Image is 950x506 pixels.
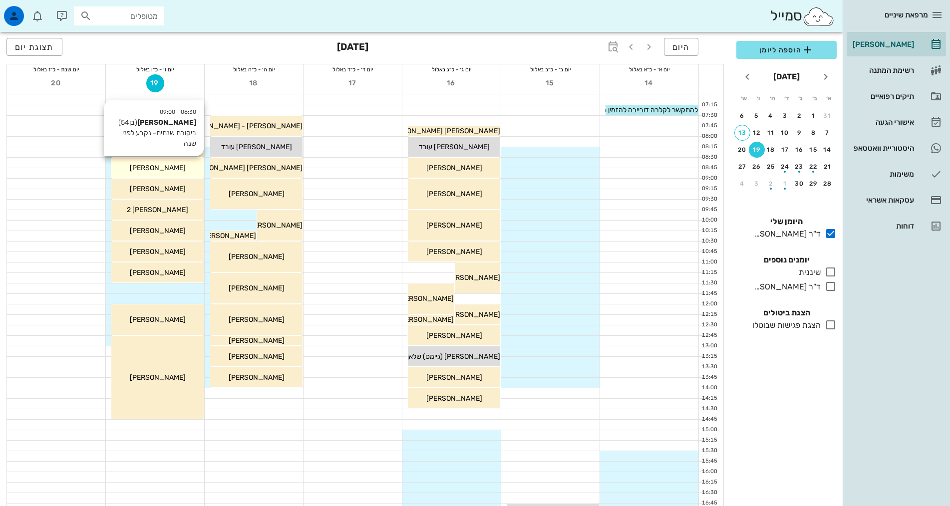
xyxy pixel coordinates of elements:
[791,129,807,136] div: 9
[847,84,946,108] a: תיקים רפואיים
[763,142,779,158] button: 18
[847,136,946,160] a: היסטוריית וואטסאפ
[738,68,756,86] button: חודש הבא
[791,142,807,158] button: 16
[443,74,461,92] button: 16
[398,294,454,303] span: [PERSON_NAME]
[600,64,698,74] div: יום א׳ - כ״א באלול
[699,143,719,151] div: 08:15
[847,188,946,212] a: עסקאות אשראי
[699,227,719,235] div: 10:15
[402,64,501,74] div: יום ג׳ - כ״ג באלול
[749,142,765,158] button: 19
[806,180,822,187] div: 29
[699,363,719,371] div: 13:30
[130,248,186,256] span: [PERSON_NAME]
[791,176,807,192] button: 30
[699,321,719,329] div: 12:30
[699,101,719,109] div: 07:15
[444,310,500,319] span: [PERSON_NAME]
[791,108,807,124] button: 2
[699,153,719,162] div: 08:30
[736,307,837,319] h4: הצגת ביטולים
[699,384,719,392] div: 14:00
[597,106,698,114] span: להתקשר לקלרה דובייבה להזמין תור
[847,110,946,134] a: אישורי הגעה
[699,289,719,298] div: 11:45
[777,159,793,175] button: 24
[344,74,362,92] button: 17
[806,163,822,170] div: 22
[699,331,719,340] div: 12:45
[229,336,285,345] span: [PERSON_NAME]
[750,281,821,293] div: ד"ר [PERSON_NAME]
[130,268,186,277] span: [PERSON_NAME]
[851,196,914,204] div: עסקאות אשראי
[344,79,362,87] span: 17
[426,394,482,403] span: [PERSON_NAME]
[15,42,54,52] span: תצוגת יום
[749,146,765,153] div: 19
[699,258,719,266] div: 11:00
[640,74,658,92] button: 14
[699,132,719,141] div: 08:00
[777,112,793,119] div: 3
[823,90,836,107] th: א׳
[426,221,482,230] span: [PERSON_NAME]
[7,64,105,74] div: יום שבת - כ״ז באלול
[820,163,836,170] div: 21
[426,248,482,256] span: [PERSON_NAME]
[734,142,750,158] button: 20
[29,8,35,14] span: תג
[791,180,807,187] div: 30
[130,185,186,193] span: [PERSON_NAME]
[851,92,914,100] div: תיקים רפואיים
[763,146,779,153] div: 18
[806,176,822,192] button: 29
[736,41,837,59] button: הוספה ליומן
[851,118,914,126] div: אישורי הגעה
[806,129,822,136] div: 8
[749,125,765,141] button: 12
[699,373,719,382] div: 13:45
[806,159,822,175] button: 22
[777,163,793,170] div: 24
[6,38,62,56] button: תצוגת יום
[820,142,836,158] button: 14
[763,108,779,124] button: 4
[806,125,822,141] button: 8
[817,68,835,86] button: חודש שעבר
[802,6,835,26] img: SmileCloud logo
[749,159,765,175] button: 26
[200,232,256,240] span: [PERSON_NAME]
[229,253,285,261] span: [PERSON_NAME]
[699,206,719,214] div: 09:45
[146,79,164,87] span: 19
[806,142,822,158] button: 15
[699,300,719,308] div: 12:00
[791,163,807,170] div: 23
[847,32,946,56] a: [PERSON_NAME]
[851,66,914,74] div: רשימת המתנה
[791,112,807,119] div: 2
[791,159,807,175] button: 23
[734,159,750,175] button: 27
[734,125,750,141] button: 13
[699,415,719,424] div: 14:45
[699,268,719,277] div: 11:15
[245,79,263,87] span: 18
[699,216,719,225] div: 10:00
[672,42,690,52] span: היום
[847,162,946,186] a: משימות
[444,273,500,282] span: [PERSON_NAME]
[777,142,793,158] button: 17
[749,176,765,192] button: 3
[820,159,836,175] button: 21
[744,44,829,56] span: הוספה ליומן
[127,206,188,214] span: [PERSON_NAME] 2
[770,5,835,27] div: סמייל
[337,38,368,58] h3: [DATE]
[780,90,793,107] th: ד׳
[304,64,402,74] div: יום ד׳ - כ״ד באלול
[851,144,914,152] div: היסטוריית וואטסאפ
